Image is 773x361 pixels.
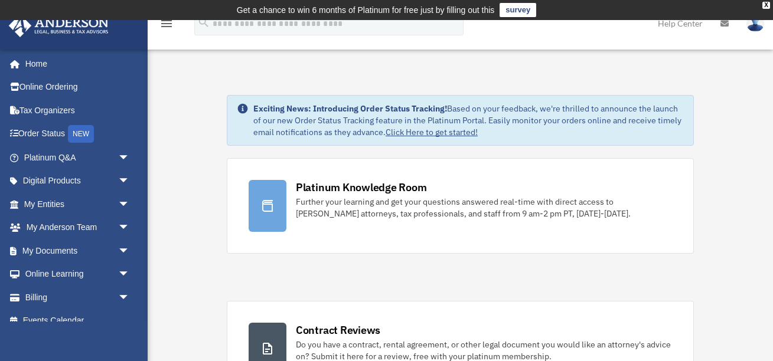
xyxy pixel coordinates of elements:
a: Tax Organizers [8,99,148,122]
span: arrow_drop_down [118,262,142,287]
span: arrow_drop_down [118,285,142,310]
img: User Pic [746,15,764,32]
i: menu [159,17,174,31]
div: Contract Reviews [296,323,380,337]
div: Further your learning and get your questions answered real-time with direct access to [PERSON_NAM... [296,196,672,219]
div: NEW [68,125,94,143]
strong: Exciting News: Introducing Order Status Tracking! [253,103,447,114]
div: Platinum Knowledge Room [296,180,427,195]
a: Events Calendar [8,309,148,333]
span: arrow_drop_down [118,169,142,193]
a: Billingarrow_drop_down [8,285,148,309]
span: arrow_drop_down [118,216,142,240]
a: Online Ordering [8,76,148,99]
a: menu [159,21,174,31]
i: search [197,16,210,29]
div: Get a chance to win 6 months of Platinum for free just by filling out this [237,3,495,17]
a: Home [8,52,142,76]
span: arrow_drop_down [118,239,142,263]
a: My Entitiesarrow_drop_down [8,192,148,216]
a: survey [500,3,536,17]
a: My Documentsarrow_drop_down [8,239,148,262]
img: Anderson Advisors Platinum Portal [5,14,112,37]
a: Order StatusNEW [8,122,148,146]
a: Platinum Q&Aarrow_drop_down [8,146,148,169]
a: Click Here to get started! [386,127,478,137]
a: Platinum Knowledge Room Further your learning and get your questions answered real-time with dire... [227,158,694,254]
a: Online Learningarrow_drop_down [8,262,148,286]
a: Digital Productsarrow_drop_down [8,169,148,193]
span: arrow_drop_down [118,146,142,170]
div: Based on your feedback, we're thrilled to announce the launch of our new Order Status Tracking fe... [253,103,684,138]
div: close [762,2,770,9]
a: My Anderson Teamarrow_drop_down [8,216,148,239]
span: arrow_drop_down [118,192,142,216]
